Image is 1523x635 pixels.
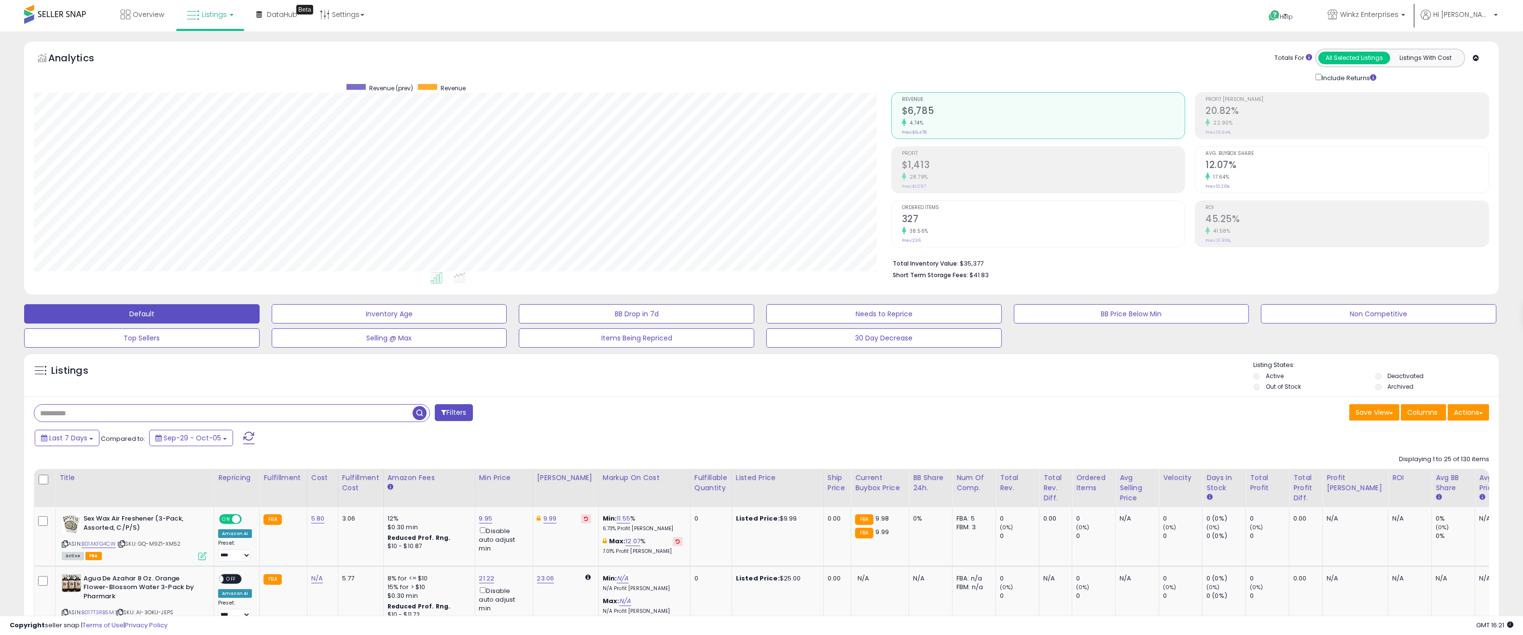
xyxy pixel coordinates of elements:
div: 8% for <= $10 [388,574,468,583]
small: (0%) [1206,583,1220,591]
small: (0%) [1000,523,1013,531]
span: 9.99 [876,527,889,536]
div: 3.06 [342,514,376,523]
div: Current Buybox Price [855,473,905,493]
div: $0.30 min [388,592,468,600]
a: N/A [617,574,628,583]
p: 6.73% Profit [PERSON_NAME] [603,525,683,532]
li: $35,377 [893,257,1482,268]
div: $10 - $11.72 [388,611,468,619]
div: Amazon AI [218,589,252,598]
button: Listings With Cost [1390,52,1462,64]
div: Markup on Cost [603,473,686,483]
div: 15% for > $10 [388,583,468,592]
span: Revenue [902,97,1185,102]
div: 0 [1163,514,1202,523]
a: 21.22 [479,574,495,583]
h5: Analytics [48,51,113,67]
a: Hi [PERSON_NAME] [1421,10,1498,31]
div: $0.30 min [388,523,468,532]
button: All Selected Listings [1318,52,1390,64]
small: 41.58% [1210,227,1230,235]
span: Last 7 Days [49,433,87,443]
span: All listings currently available for purchase on Amazon [62,552,84,560]
a: 5.80 [311,514,325,523]
div: Tooltip anchor [296,5,313,14]
label: Active [1266,372,1284,380]
div: 0 [694,574,724,583]
a: Help [1261,2,1312,31]
small: Prev: $1,097 [902,183,926,189]
p: 7.01% Profit [PERSON_NAME] [603,548,683,555]
small: (0%) [1163,523,1177,531]
div: Fulfillment [263,473,303,483]
div: 0 [1000,592,1039,600]
div: 0.00 [828,514,844,523]
b: Agua De Azahar 8 Oz. Orange Flower-Blossom Water 3-Pack by Pharmark [83,574,201,604]
b: Listed Price: [736,574,780,583]
small: (0%) [1000,583,1013,591]
div: 0 [1076,574,1115,583]
button: Actions [1448,404,1489,421]
small: (0%) [1250,583,1263,591]
h2: $6,785 [902,105,1185,118]
b: Sex Wax Air Freshener (3-Pack, Assorted, C/P/S) [83,514,201,535]
div: 0 [1250,592,1289,600]
span: 2025-10-13 16:21 GMT [1476,621,1513,630]
span: DataHub [267,10,297,19]
div: Avg BB Share [1436,473,1471,493]
a: B017T3RB5M [82,608,114,617]
b: Total Inventory Value: [893,259,958,268]
button: Filters [435,404,472,421]
div: ROI [1392,473,1427,483]
div: Title [59,473,210,483]
div: Days In Stock [1206,473,1242,493]
small: Avg BB Share. [1436,493,1441,502]
div: $10 - $10.87 [388,542,468,550]
small: FBA [855,514,873,525]
div: N/A [1479,574,1511,583]
div: N/A [1043,574,1065,583]
div: 0 [1000,574,1039,583]
div: 0 [694,514,724,523]
b: Max: [603,596,620,606]
div: 0% [913,514,945,523]
div: % [603,514,683,532]
h5: Listings [51,364,88,378]
div: 0 [1000,532,1039,540]
span: Hi [PERSON_NAME] [1433,10,1491,19]
small: (0%) [1206,523,1220,531]
div: 0.00 [828,574,844,583]
span: Winkz Enterprises [1340,10,1398,19]
div: BB Share 24h. [913,473,948,493]
div: FBM: n/a [956,583,988,592]
h2: 327 [902,213,1185,226]
h2: 45.25% [1205,213,1489,226]
span: ON [220,515,232,523]
div: Avg Selling Price [1120,473,1155,503]
small: 17.64% [1210,173,1229,181]
small: (0%) [1076,583,1090,591]
div: Fulfillment Cost [342,473,379,493]
a: Terms of Use [83,621,124,630]
div: N/A [1392,574,1424,583]
span: Columns [1407,408,1438,417]
small: 4.74% [906,119,924,127]
span: OFF [240,515,256,523]
small: (0%) [1163,583,1177,591]
div: Displaying 1 to 25 of 130 items [1399,455,1489,464]
div: 0 (0%) [1206,532,1246,540]
div: FBA: 5 [956,514,988,523]
small: Prev: $6,478 [902,129,927,135]
a: N/A [619,596,631,606]
div: 0 (0%) [1206,574,1246,583]
div: Amazon AI [218,529,252,538]
div: Include Returns [1308,72,1388,83]
span: FBA [85,552,102,560]
div: N/A [1436,574,1468,583]
div: Velocity [1163,473,1198,483]
a: 12.07 [625,536,640,546]
div: Total Profit Diff. [1293,473,1318,503]
div: Amazon Fees [388,473,471,483]
div: N/A [1120,574,1151,583]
